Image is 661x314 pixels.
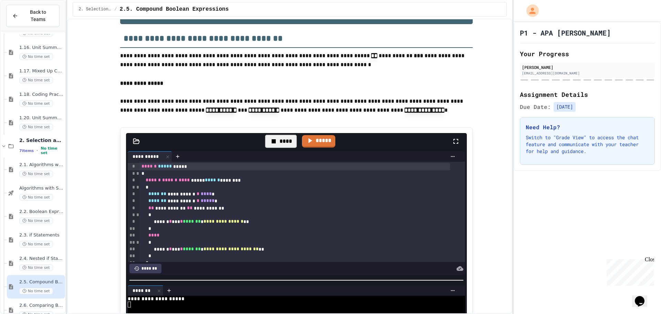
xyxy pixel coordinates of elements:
span: 2.1. Algorithms with Selection and Repetition [19,162,64,168]
button: Back to Teams [6,5,60,27]
span: 1.16. Unit Summary 1a (1.1-1.6) [19,45,64,51]
span: 2.6. Comparing Boolean Expressions ([PERSON_NAME] Laws) [19,303,64,308]
span: 2.5. Compound Boolean Expressions [119,5,229,13]
span: Back to Teams [22,9,54,23]
span: No time set [19,100,53,107]
span: 1.20. Unit Summary 1b (1.7-1.15) [19,115,64,121]
span: 2.3. if Statements [19,232,64,238]
h1: P1 - APA [PERSON_NAME] [520,28,611,38]
div: [PERSON_NAME] [522,64,653,70]
span: 2. Selection and Iteration [19,137,64,143]
span: • [36,148,38,153]
h3: Need Help? [526,123,649,131]
span: No time set [41,146,64,155]
span: / [114,7,117,12]
span: 7 items [19,149,34,153]
span: 2.5. Compound Boolean Expressions [19,279,64,285]
div: Chat with us now!Close [3,3,48,44]
span: No time set [19,53,53,60]
span: No time set [19,124,53,130]
div: [EMAIL_ADDRESS][DOMAIN_NAME] [522,71,653,76]
span: No time set [19,264,53,271]
span: No time set [19,288,53,294]
span: No time set [19,194,53,201]
span: 2.4. Nested if Statements [19,256,64,262]
span: 1.18. Coding Practice 1a (1.1-1.6) [19,92,64,98]
iframe: chat widget [632,286,654,307]
span: [DATE] [554,102,576,112]
span: 2.2. Boolean Expressions [19,209,64,215]
h2: Your Progress [520,49,655,59]
span: 1.17. Mixed Up Code Practice 1.1-1.6 [19,68,64,74]
span: No time set [19,171,53,177]
span: 2. Selection and Iteration [78,7,112,12]
span: No time set [19,77,53,83]
span: Algorithms with Selection and Repetition - Topic 2.1 [19,185,64,191]
h2: Assignment Details [520,90,655,99]
span: No time set [19,241,53,247]
iframe: chat widget [604,256,654,286]
span: Due Date: [520,103,551,111]
p: Switch to "Grade View" to access the chat feature and communicate with your teacher for help and ... [526,134,649,155]
div: My Account [519,3,541,19]
span: No time set [19,217,53,224]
